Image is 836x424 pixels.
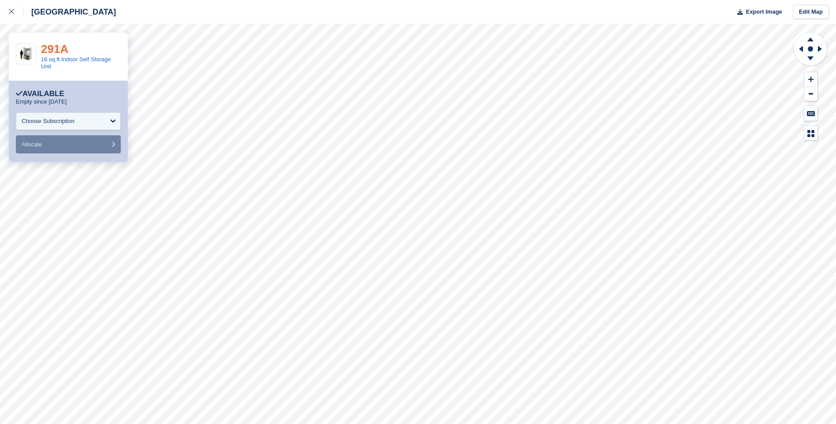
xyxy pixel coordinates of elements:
div: Choose Subscription [22,117,74,126]
a: Edit Map [793,5,829,19]
div: Available [16,89,64,98]
button: Keyboard Shortcuts [804,106,817,121]
button: Allocate [16,135,121,153]
img: 15-sqft-unit.jpg [16,46,36,61]
button: Zoom Out [804,87,817,101]
div: [GEOGRAPHIC_DATA] [23,7,116,17]
span: Export Image [746,7,782,16]
a: 16 sq.ft Indoor Self Storage Unit [41,56,111,70]
button: Map Legend [804,126,817,141]
a: 291A [41,42,68,56]
span: Allocate [22,141,42,148]
p: Empty since [DATE] [16,98,67,105]
button: Zoom In [804,72,817,87]
button: Export Image [732,5,782,19]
